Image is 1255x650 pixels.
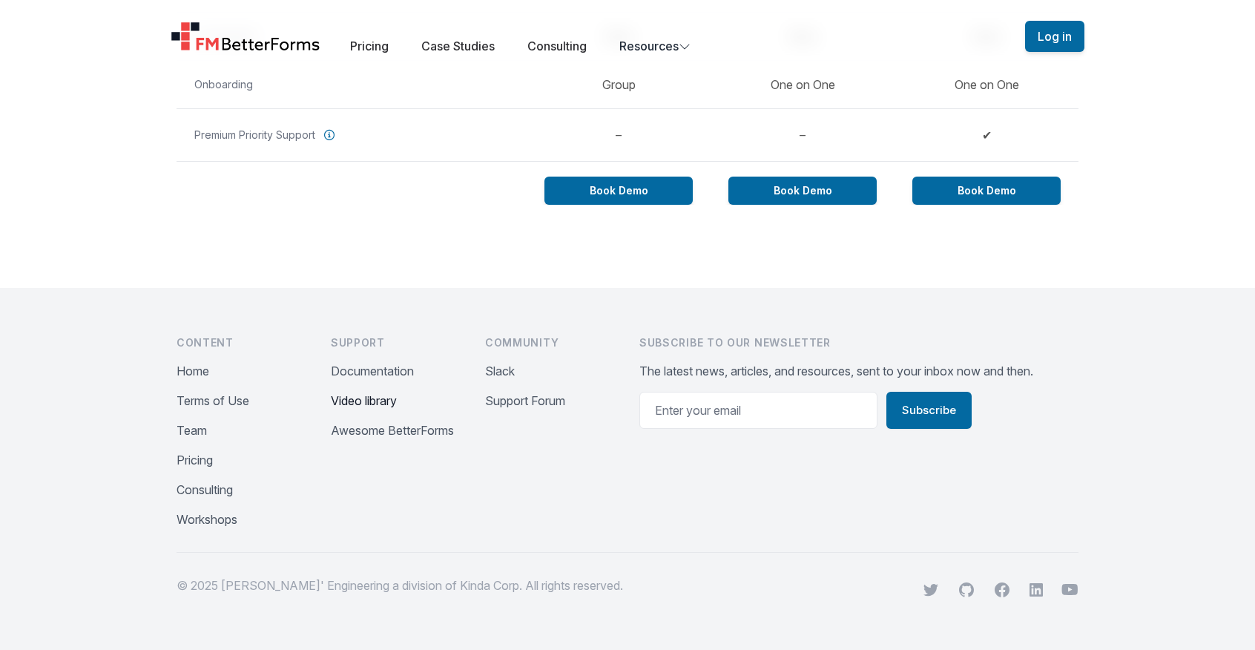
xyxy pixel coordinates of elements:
[485,392,565,410] button: Support Forum
[639,392,877,429] input: Email address
[639,362,1078,380] p: The latest news, articles, and resources, sent to your inbox now and then.
[331,421,454,439] button: Awesome BetterForms
[331,362,414,380] button: Documentation
[177,60,527,108] th: Onboarding
[350,39,389,53] a: Pricing
[895,108,1078,161] td: ✔
[177,108,527,161] th: Premium Priority Support
[639,335,1078,350] h4: Subscribe to our newsletter
[153,18,1102,55] nav: Global
[544,177,693,205] a: Book Demo
[1029,582,1044,597] svg: viewBox="0 0 24 24" aria-hidden="true">
[421,39,495,53] a: Case Studies
[1025,21,1084,52] button: Log in
[331,392,397,410] button: Video library
[619,37,691,55] button: Resources
[177,577,623,594] p: © 2025 [PERSON_NAME]' Engineering a division of Kinda Corp. All rights reserved.
[177,392,249,410] button: Terms of Use
[331,335,461,350] h4: Support
[177,481,233,499] button: Consulting
[527,108,711,161] td: –
[886,392,972,429] button: Subscribe
[728,177,877,205] a: Book Demo
[485,362,515,380] button: Slack
[177,421,207,439] button: Team
[177,362,209,380] button: Home
[177,451,213,469] button: Pricing
[177,511,237,528] button: Workshops
[485,335,616,350] h4: Community
[711,60,895,108] td: One on One
[711,108,895,161] td: –
[912,177,1061,205] a: Book Demo
[527,39,587,53] a: Consulting
[171,22,320,51] a: Home
[895,60,1078,108] td: One on One
[177,335,307,350] h4: Content
[527,60,711,108] td: Group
